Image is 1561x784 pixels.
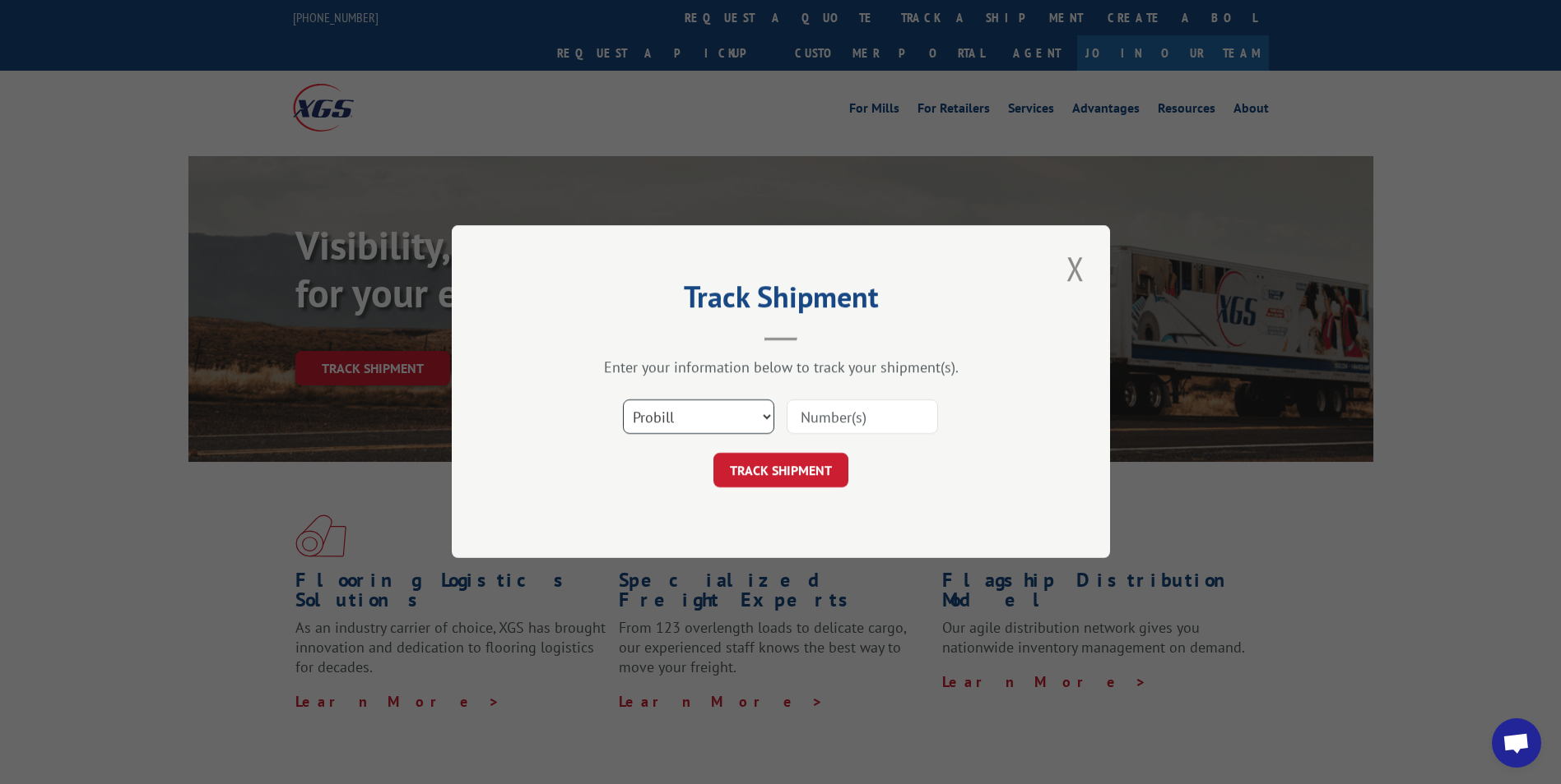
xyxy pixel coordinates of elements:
button: Close modal [1062,246,1089,291]
button: TRACK SHIPMENT [713,454,848,488]
input: Number(s) [787,400,938,435]
a: Open chat [1492,718,1541,768]
h2: Track Shipment [534,285,1028,316]
div: Enter your information below to track your shipment(s). [534,358,1028,377]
